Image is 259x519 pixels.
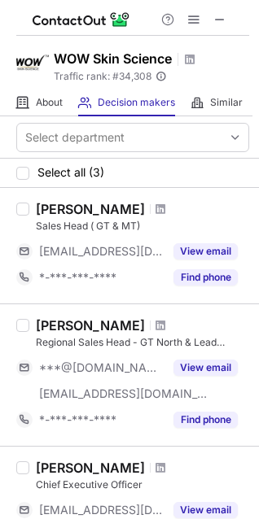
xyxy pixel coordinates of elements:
[36,460,145,476] div: [PERSON_NAME]
[36,478,249,492] div: Chief Executive Officer
[173,243,238,259] button: Reveal Button
[39,244,164,259] span: [EMAIL_ADDRESS][DOMAIN_NAME]
[36,219,249,233] div: Sales Head ( GT & MT)
[36,317,145,334] div: [PERSON_NAME]
[98,96,175,109] span: Decision makers
[54,49,172,68] h1: WOW Skin Science
[173,412,238,428] button: Reveal Button
[173,360,238,376] button: Reveal Button
[16,46,49,79] img: 4648ef4703bccb112cc3d82d34ad96e2
[54,71,151,82] span: Traffic rank: # 34,308
[36,201,145,217] div: [PERSON_NAME]
[37,166,104,179] span: Select all (3)
[173,502,238,518] button: Reveal Button
[39,503,164,517] span: [EMAIL_ADDRESS][DOMAIN_NAME]
[210,96,243,109] span: Similar
[33,10,130,29] img: ContactOut v5.3.10
[25,129,125,146] div: Select department
[39,386,209,401] span: [EMAIL_ADDRESS][DOMAIN_NAME]
[36,335,249,350] div: Regional Sales Head - GT North & Lead Institution & CSD Business
[36,96,63,109] span: About
[173,269,238,286] button: Reveal Button
[39,360,164,375] span: ***@[DOMAIN_NAME]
